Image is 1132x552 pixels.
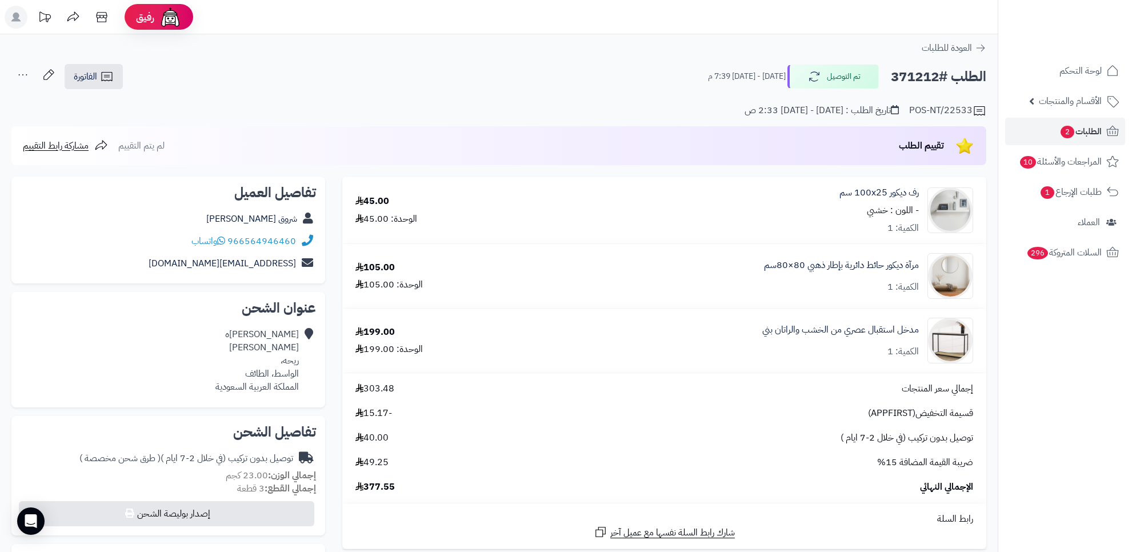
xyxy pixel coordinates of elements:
[355,343,423,356] div: الوحدة: 199.00
[268,469,316,482] strong: إجمالي الوزن:
[922,41,972,55] span: العودة للطلبات
[868,407,973,420] span: قسيمة التخفيض(APPFIRST)
[1005,118,1125,145] a: الطلبات2
[909,104,986,118] div: POS-NT/22533
[159,6,182,29] img: ai-face.png
[1005,57,1125,85] a: لوحة التحكم
[79,452,293,465] div: توصيل بدون تركيب (في خلال 2-7 ايام )
[265,482,316,495] strong: إجمالي القطع:
[19,501,314,526] button: إصدار بوليصة الشحن
[1041,186,1054,199] span: 1
[237,482,316,495] small: 3 قطعة
[877,456,973,469] span: ضريبة القيمة المضافة 15%
[1005,148,1125,175] a: المراجعات والأسئلة10
[1019,154,1102,170] span: المراجعات والأسئلة
[1059,123,1102,139] span: الطلبات
[745,104,899,117] div: تاريخ الطلب : [DATE] - [DATE] 2:33 ص
[23,139,89,153] span: مشاركة رابط التقييم
[594,525,735,539] a: شارك رابط السلة نفسها مع عميل آخر
[1061,126,1074,138] span: 2
[30,6,59,31] a: تحديثات المنصة
[887,222,919,235] div: الكمية: 1
[17,507,45,535] div: Open Intercom Messenger
[1078,214,1100,230] span: العملاء
[1005,209,1125,236] a: العملاء
[136,10,154,24] span: رفيق
[839,186,919,199] a: رف ديكور 100x25 سم
[227,234,296,248] a: 966564946460
[355,456,389,469] span: 49.25
[887,281,919,294] div: الكمية: 1
[928,253,973,299] img: 1753779129-1-90x90.jpg
[21,425,316,439] h2: تفاصيل الشحن
[1005,178,1125,206] a: طلبات الإرجاع1
[65,64,123,89] a: الفاتورة
[21,186,316,199] h2: تفاصيل العميل
[355,195,389,208] div: 45.00
[708,71,786,82] small: [DATE] - [DATE] 7:39 م
[23,139,108,153] a: مشاركة رابط التقييم
[920,481,973,494] span: الإجمالي النهائي
[215,328,299,393] div: [PERSON_NAME]ه [PERSON_NAME] ريحه، الواسط، الطائف المملكة العربية السعودية
[764,259,919,272] a: مرآة ديكور حائط دائرية بإطار ذهبي 80×80سم
[922,41,986,55] a: العودة للطلبات
[1054,32,1121,56] img: logo-2.png
[355,431,389,445] span: 40.00
[118,139,165,153] span: لم يتم التقييم
[79,451,161,465] span: ( طرق شحن مخصصة )
[355,278,423,291] div: الوحدة: 105.00
[610,526,735,539] span: شارك رابط السلة نفسها مع عميل آخر
[191,234,225,248] a: واتساب
[899,139,944,153] span: تقييم الطلب
[355,407,392,420] span: -15.17
[355,481,395,494] span: 377.55
[226,469,316,482] small: 23.00 كجم
[787,65,879,89] button: تم التوصيل
[355,382,394,395] span: 303.48
[891,65,986,89] h2: الطلب #371212
[206,212,297,226] a: شروق [PERSON_NAME]
[1005,239,1125,266] a: السلات المتروكة296
[355,326,395,339] div: 199.00
[928,318,973,363] img: 1754392086-1-90x90.jpg
[74,70,97,83] span: الفاتورة
[867,203,919,217] small: - اللون : خشبي
[1039,93,1102,109] span: الأقسام والمنتجات
[355,213,417,226] div: الوحدة: 45.00
[762,323,919,337] a: مدخل استقبال عصري من الخشب والراتان بني
[902,382,973,395] span: إجمالي سعر المنتجات
[1059,63,1102,79] span: لوحة التحكم
[1020,156,1036,169] span: 10
[347,513,982,526] div: رابط السلة
[841,431,973,445] span: توصيل بدون تركيب (في خلال 2-7 ايام )
[1039,184,1102,200] span: طلبات الإرجاع
[21,301,316,315] h2: عنوان الشحن
[928,187,973,233] img: 1699275237-1696243501080-3-90x90.jpg
[887,345,919,358] div: الكمية: 1
[355,261,395,274] div: 105.00
[1026,245,1102,261] span: السلات المتروكة
[149,257,296,270] a: [EMAIL_ADDRESS][DOMAIN_NAME]
[1027,247,1048,259] span: 296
